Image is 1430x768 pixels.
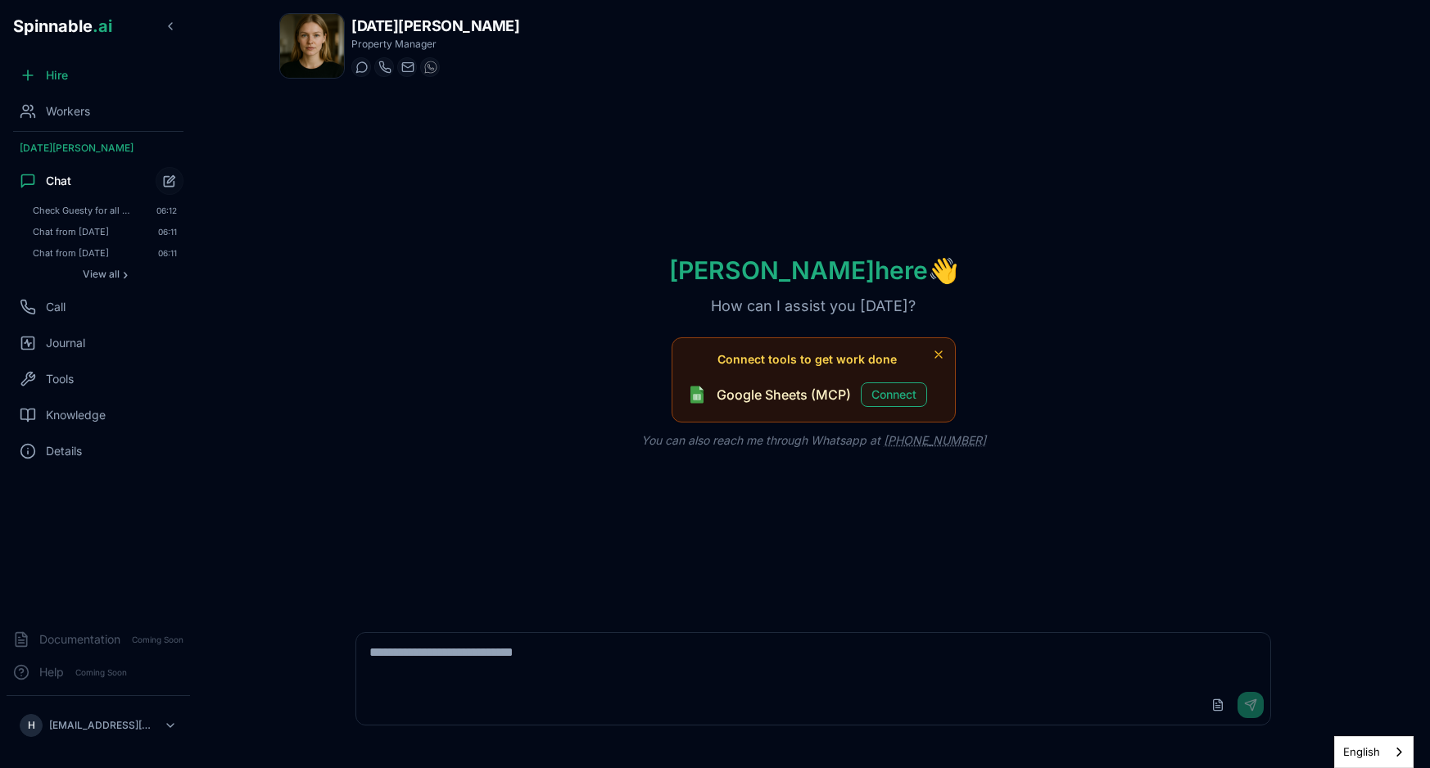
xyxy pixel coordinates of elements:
[717,351,897,368] span: Connect tools to get work done
[123,268,128,281] span: ›
[420,57,440,77] button: WhatsApp
[615,432,1012,449] p: You can also reach me through Whatsapp at
[13,16,112,36] span: Spinnable
[93,16,112,36] span: .ai
[70,665,132,680] span: Coming Soon
[49,719,157,732] p: [EMAIL_ADDRESS][DOMAIN_NAME]
[33,205,133,216] span: Check Guesty for all guest conversations and messages from the last 12 hours. Answer any unanswer...
[1335,737,1413,767] a: English
[884,433,986,447] a: [PHONE_NUMBER]
[46,443,82,459] span: Details
[685,295,942,318] p: How can I assist you [DATE]?
[39,631,120,648] span: Documentation
[643,255,984,285] h1: [PERSON_NAME] here
[351,15,519,38] h1: [DATE][PERSON_NAME]
[13,709,183,742] button: H[EMAIL_ADDRESS][DOMAIN_NAME]
[46,103,90,120] span: Workers
[158,226,177,237] span: 06:11
[46,407,106,423] span: Knowledge
[39,664,64,680] span: Help
[33,226,135,237] span: Chat from 09/10/2025
[156,167,183,195] button: Start new chat
[156,205,177,216] span: 06:12
[374,57,394,77] button: Start a call with Lucia Perez
[46,371,74,387] span: Tools
[46,299,66,315] span: Call
[46,335,85,351] span: Journal
[717,385,851,404] span: Google Sheets (MCP)
[861,382,927,407] button: Connect
[1334,736,1414,768] div: Language
[46,173,71,189] span: Chat
[46,67,68,84] span: Hire
[28,719,35,732] span: H
[351,57,371,77] button: Start a chat with Lucia Perez
[397,57,417,77] button: Send email to lucia.perez@getspinnable.ai
[929,345,948,364] button: Dismiss tool suggestions
[158,247,177,259] span: 06:11
[687,385,707,404] img: Google Sheets (MCP)
[33,247,135,259] span: Chat from 09/10/2025
[1334,736,1414,768] aside: Language selected: English
[928,255,958,285] span: wave
[351,38,519,51] p: Property Manager
[26,264,183,284] button: Show all conversations
[83,268,120,281] span: View all
[127,632,188,648] span: Coming Soon
[424,61,437,74] img: WhatsApp
[280,14,344,78] img: Lucia Perez
[7,135,190,161] div: [DATE][PERSON_NAME]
